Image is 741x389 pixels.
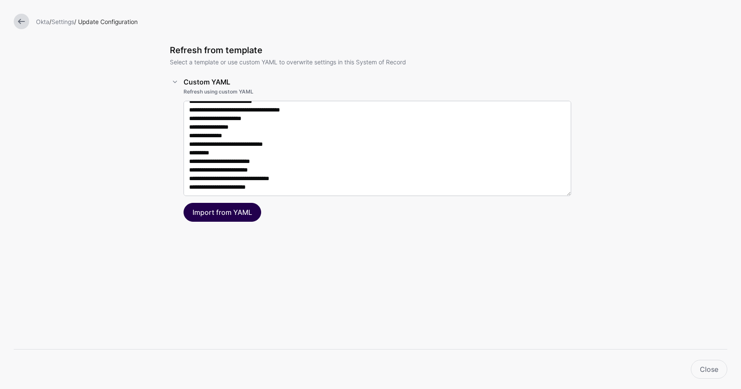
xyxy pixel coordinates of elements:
h3: Custom YAML [184,78,571,86]
h3: Refresh from template [170,45,571,55]
a: Close [691,360,727,379]
button: Import from YAML [184,203,261,222]
div: / / Update Configuration [33,17,731,26]
a: Settings [51,18,74,25]
a: Okta [36,18,49,25]
strong: Refresh using custom YAML [184,88,253,95]
p: Select a template or use custom YAML to overwrite settings in this System of Record [170,57,571,66]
